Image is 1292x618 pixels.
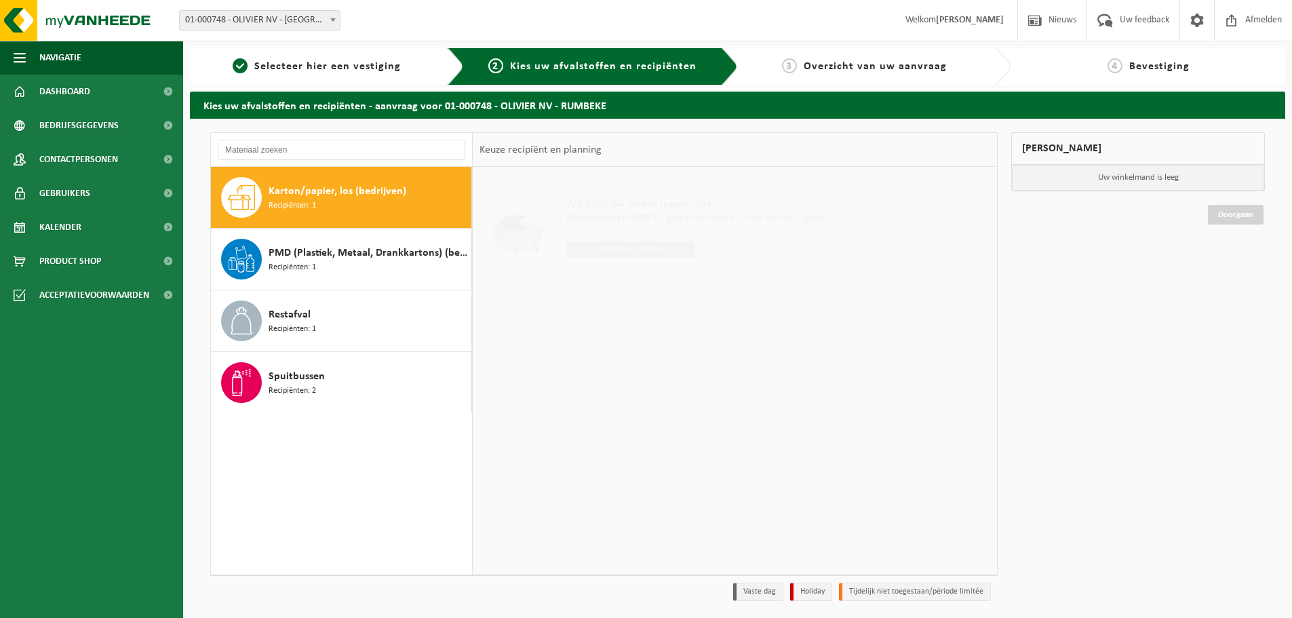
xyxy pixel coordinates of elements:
span: 4 [1108,58,1122,73]
a: 1Selecteer hier een vestiging [197,58,437,75]
span: 1 [233,58,248,73]
a: Doorgaan [1208,205,1264,225]
input: Selecteer datum [566,241,695,258]
span: Recipiënten: 1 [269,261,316,274]
span: Contactpersonen [39,142,118,176]
div: [PERSON_NAME] [1011,132,1265,165]
span: Bevestiging [1129,61,1190,72]
span: Restafval [269,307,311,323]
span: Spuitbussen [269,368,325,385]
button: Karton/papier, los (bedrijven) Recipiënten: 1 [211,167,472,229]
span: Overzicht van uw aanvraag [804,61,947,72]
span: Kalender [39,210,81,244]
span: Recipiënten: 1 [269,323,316,336]
span: Recipiënten: 1 [269,199,316,212]
button: Spuitbussen Recipiënten: 2 [211,352,472,413]
li: Tijdelijk niet toegestaan/période limitée [839,583,991,601]
input: Materiaal zoeken [218,140,465,160]
span: Dashboard [39,75,90,109]
li: Vaste dag [733,583,783,601]
span: Recipiënten: 2 [269,385,316,398]
span: Kies uw afvalstoffen en recipiënten [510,61,697,72]
span: WB-5000-GA karton/papier, los [566,197,823,211]
p: Uw winkelmand is leeg [1012,165,1264,191]
button: Restafval Recipiënten: 1 [211,290,472,352]
span: Rolcontainer 5000 L - gegalvaniseerd - vlak deksel - grijs [566,211,823,225]
span: Selecteer hier een vestiging [254,61,401,72]
span: Karton/papier, los (bedrijven) [269,183,406,199]
span: Product Shop [39,244,101,278]
span: Acceptatievoorwaarden [39,278,149,312]
span: 01-000748 - OLIVIER NV - RUMBEKE [179,10,340,31]
span: Navigatie [39,41,81,75]
div: Keuze recipiënt en planning [473,133,608,167]
span: PMD (Plastiek, Metaal, Drankkartons) (bedrijven) [269,245,468,261]
span: 01-000748 - OLIVIER NV - RUMBEKE [180,11,340,30]
span: 3 [782,58,797,73]
button: PMD (Plastiek, Metaal, Drankkartons) (bedrijven) Recipiënten: 1 [211,229,472,290]
span: 2 [488,58,503,73]
span: Bedrijfsgegevens [39,109,119,142]
li: Holiday [790,583,832,601]
h2: Kies uw afvalstoffen en recipiënten - aanvraag voor 01-000748 - OLIVIER NV - RUMBEKE [190,92,1285,118]
span: Gebruikers [39,176,90,210]
p: Ledigen [566,225,823,234]
strong: [PERSON_NAME] [936,15,1004,25]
